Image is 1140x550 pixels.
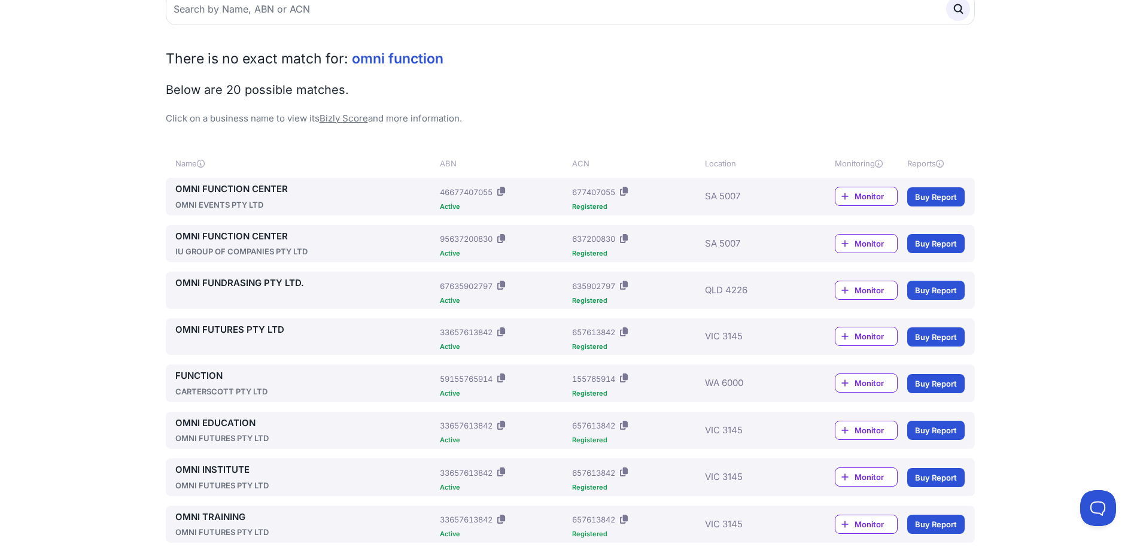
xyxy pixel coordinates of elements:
[835,157,898,169] div: Monitoring
[835,515,898,534] a: Monitor
[572,390,700,397] div: Registered
[835,234,898,253] a: Monitor
[907,157,965,169] div: Reports
[440,484,567,491] div: Active
[705,276,799,304] div: QLD 4226
[705,157,799,169] div: Location
[175,417,436,430] a: OMNI EDUCATION
[440,437,567,443] div: Active
[175,369,436,383] a: FUNCTION
[175,230,436,244] a: OMNI FUNCTION CENTER
[572,373,615,385] div: 155765914
[705,230,799,258] div: SA 5007
[440,467,493,479] div: 33657613842
[440,420,493,432] div: 33657613842
[705,183,799,211] div: SA 5007
[166,83,349,97] span: Below are 20 possible matches.
[440,326,493,338] div: 33657613842
[855,518,897,530] span: Monitor
[175,511,436,524] a: OMNI TRAINING
[835,281,898,300] a: Monitor
[572,297,700,304] div: Registered
[440,203,567,210] div: Active
[572,484,700,491] div: Registered
[572,233,615,245] div: 637200830
[166,50,348,67] span: There is no exact match for:
[175,323,436,337] a: OMNI FUTURES PTY LTD
[440,250,567,257] div: Active
[440,531,567,537] div: Active
[907,234,965,253] a: Buy Report
[440,233,493,245] div: 95637200830
[175,526,436,538] div: OMNI FUTURES PTY LTD
[855,377,897,389] span: Monitor
[907,281,965,300] a: Buy Report
[166,112,975,126] p: Click on a business name to view its and more information.
[907,421,965,440] a: Buy Report
[572,203,700,210] div: Registered
[572,157,700,169] div: ACN
[572,250,700,257] div: Registered
[855,190,897,202] span: Monitor
[440,390,567,397] div: Active
[175,432,436,444] div: OMNI FUTURES PTY LTD
[175,157,436,169] div: Name
[440,373,493,385] div: 59155765914
[835,373,898,393] a: Monitor
[175,385,436,397] div: CARTERSCOTT PTY LTD
[855,471,897,483] span: Monitor
[440,157,567,169] div: ABN
[572,437,700,443] div: Registered
[855,330,897,342] span: Monitor
[572,513,615,525] div: 657613842
[440,297,567,304] div: Active
[572,280,615,292] div: 635902797
[440,186,493,198] div: 46677407055
[175,199,436,211] div: OMNI EVENTS PTY LTD
[907,187,965,206] a: Buy Report
[440,513,493,525] div: 33657613842
[352,50,443,67] span: omni function
[572,186,615,198] div: 677407055
[855,238,897,250] span: Monitor
[572,531,700,537] div: Registered
[1080,490,1116,526] iframe: Toggle Customer Support
[835,467,898,487] a: Monitor
[572,467,615,479] div: 657613842
[705,369,799,397] div: WA 6000
[175,276,436,290] a: OMNI FUNDRASING PTY LTD.
[572,420,615,432] div: 657613842
[572,326,615,338] div: 657613842
[320,113,368,124] a: Bizly Score
[175,479,436,491] div: OMNI FUTURES PTY LTD
[705,463,799,491] div: VIC 3145
[855,284,897,296] span: Monitor
[705,511,799,539] div: VIC 3145
[835,187,898,206] a: Monitor
[440,344,567,350] div: Active
[175,245,436,257] div: IU GROUP OF COMPANIES PTY LTD
[175,183,436,196] a: OMNI FUNCTION CENTER
[835,327,898,346] a: Monitor
[907,468,965,487] a: Buy Report
[855,424,897,436] span: Monitor
[175,463,436,477] a: OMNI INSTITUTE
[907,327,965,347] a: Buy Report
[440,280,493,292] div: 67635902797
[907,374,965,393] a: Buy Report
[705,323,799,351] div: VIC 3145
[705,417,799,445] div: VIC 3145
[835,421,898,440] a: Monitor
[907,515,965,534] a: Buy Report
[572,344,700,350] div: Registered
